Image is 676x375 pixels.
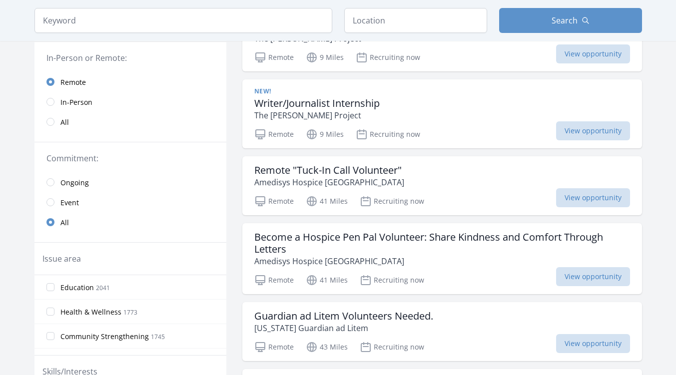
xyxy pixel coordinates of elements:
a: All [34,112,226,132]
input: Keyword [34,8,332,33]
h3: Remote "Tuck-In Call Volunteer" [254,164,404,176]
span: View opportunity [556,121,630,140]
p: 41 Miles [306,195,348,207]
input: Community Strengthening 1745 [46,332,54,340]
p: 9 Miles [306,128,344,140]
input: Location [344,8,487,33]
span: Education [60,283,94,293]
h3: Guardian ad Litem Volunteers Needed. [254,310,433,322]
p: Remote [254,51,294,63]
p: Recruiting now [356,51,420,63]
a: Ongoing [34,172,226,192]
span: Community Strengthening [60,332,149,342]
p: 9 Miles [306,51,344,63]
input: Health & Wellness 1773 [46,308,54,316]
legend: Issue area [42,253,81,265]
p: 43 Miles [306,341,348,353]
p: Amedisys Hospice [GEOGRAPHIC_DATA] [254,255,630,267]
a: Guardian ad Litem Volunteers Needed. [US_STATE] Guardian ad Litem Remote 43 Miles Recruiting now ... [242,302,642,361]
p: Remote [254,341,294,353]
h3: Writer/Journalist Internship [254,97,380,109]
span: 2041 [96,284,110,292]
span: New! [254,87,271,95]
a: All [34,212,226,232]
p: The [PERSON_NAME] Project [254,109,380,121]
legend: Commitment: [46,152,214,164]
span: All [60,117,69,127]
p: Remote [254,195,294,207]
span: 1773 [123,308,137,317]
p: [US_STATE] Guardian ad Litem [254,322,433,334]
h3: Become a Hospice Pen Pal Volunteer: Share Kindness and Comfort Through Letters [254,231,630,255]
span: Health & Wellness [60,307,121,317]
span: View opportunity [556,44,630,63]
p: Recruiting now [360,274,424,286]
span: Search [552,14,578,26]
span: All [60,218,69,228]
a: Remote [34,72,226,92]
a: New! Writer/Journalist Internship The [PERSON_NAME] Project Remote 9 Miles Recruiting now View op... [242,79,642,148]
button: Search [499,8,642,33]
p: 41 Miles [306,274,348,286]
span: In-Person [60,97,92,107]
a: Remote "Tuck-In Call Volunteer" Amedisys Hospice [GEOGRAPHIC_DATA] Remote 41 Miles Recruiting now... [242,156,642,215]
input: Education 2041 [46,283,54,291]
p: Recruiting now [356,128,420,140]
span: View opportunity [556,334,630,353]
span: Ongoing [60,178,89,188]
p: Recruiting now [360,195,424,207]
legend: In-Person or Remote: [46,52,214,64]
p: Recruiting now [360,341,424,353]
a: In-Person [34,92,226,112]
p: Amedisys Hospice [GEOGRAPHIC_DATA] [254,176,404,188]
a: Become a Hospice Pen Pal Volunteer: Share Kindness and Comfort Through Letters Amedisys Hospice [... [242,223,642,294]
span: Remote [60,77,86,87]
span: View opportunity [556,267,630,286]
span: 1745 [151,333,165,341]
a: Event [34,192,226,212]
span: View opportunity [556,188,630,207]
p: Remote [254,274,294,286]
span: Event [60,198,79,208]
p: Remote [254,128,294,140]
